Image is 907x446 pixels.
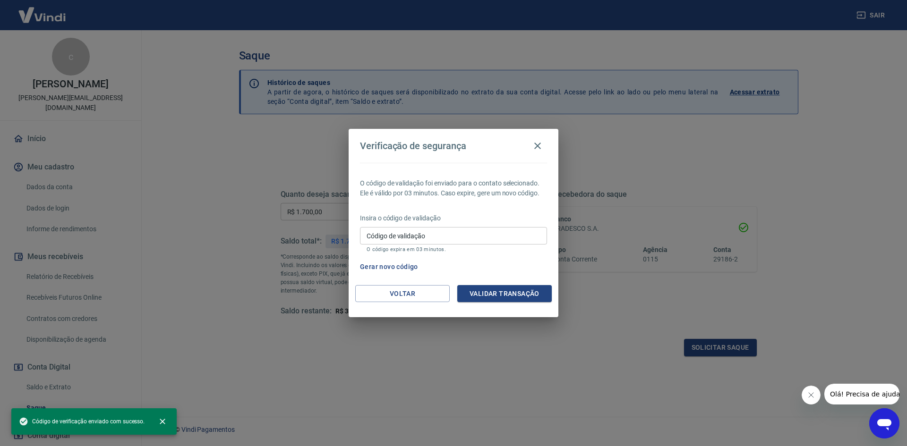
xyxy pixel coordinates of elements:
span: Olá! Precisa de ajuda? [6,7,79,14]
iframe: Botão para abrir a janela de mensagens [869,408,899,438]
p: O código de validação foi enviado para o contato selecionado. Ele é válido por 03 minutos. Caso e... [360,178,547,198]
button: close [152,411,173,432]
button: Voltar [355,285,450,303]
h4: Verificação de segurança [360,140,466,151]
p: O código expira em 03 minutos. [367,246,540,252]
span: Código de verificação enviado com sucesso. [19,417,145,426]
p: Insira o código de validação [360,213,547,223]
button: Validar transação [457,285,552,303]
iframe: Mensagem da empresa [824,384,899,404]
iframe: Fechar mensagem [802,386,821,404]
button: Gerar novo código [356,258,422,276]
